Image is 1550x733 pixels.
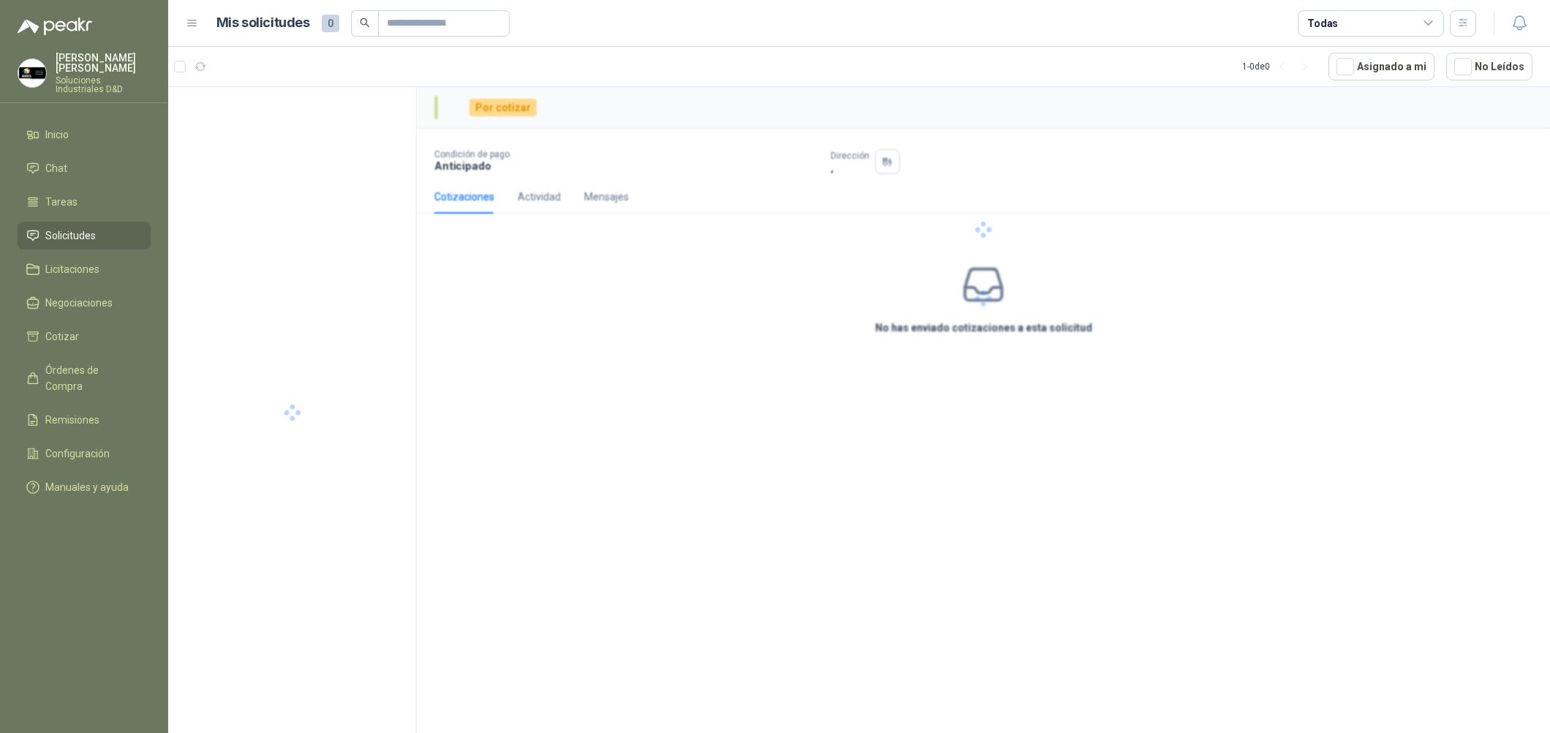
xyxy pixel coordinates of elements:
[18,473,151,501] a: Manuales y ayuda
[45,479,129,495] span: Manuales y ayuda
[1328,53,1434,80] button: Asignado a mi
[18,188,151,216] a: Tareas
[45,194,77,210] span: Tareas
[360,18,370,28] span: search
[18,59,46,87] img: Company Logo
[45,261,99,277] span: Licitaciones
[56,76,151,94] p: Soluciones Industriales D&D
[1307,15,1338,31] div: Todas
[45,295,113,311] span: Negociaciones
[45,160,67,176] span: Chat
[18,289,151,317] a: Negociaciones
[56,53,151,73] p: [PERSON_NAME] [PERSON_NAME]
[45,446,110,462] span: Configuración
[18,154,151,182] a: Chat
[18,356,151,400] a: Órdenes de Compra
[18,406,151,434] a: Remisiones
[322,15,339,32] span: 0
[45,412,99,428] span: Remisiones
[18,121,151,149] a: Inicio
[45,362,137,394] span: Órdenes de Compra
[1242,55,1317,78] div: 1 - 0 de 0
[216,12,310,34] h1: Mis solicitudes
[45,328,79,345] span: Cotizar
[45,127,69,143] span: Inicio
[18,255,151,283] a: Licitaciones
[1446,53,1532,80] button: No Leídos
[45,228,96,244] span: Solicitudes
[18,222,151,249] a: Solicitudes
[18,18,92,35] img: Logo peakr
[18,323,151,350] a: Cotizar
[18,440,151,467] a: Configuración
